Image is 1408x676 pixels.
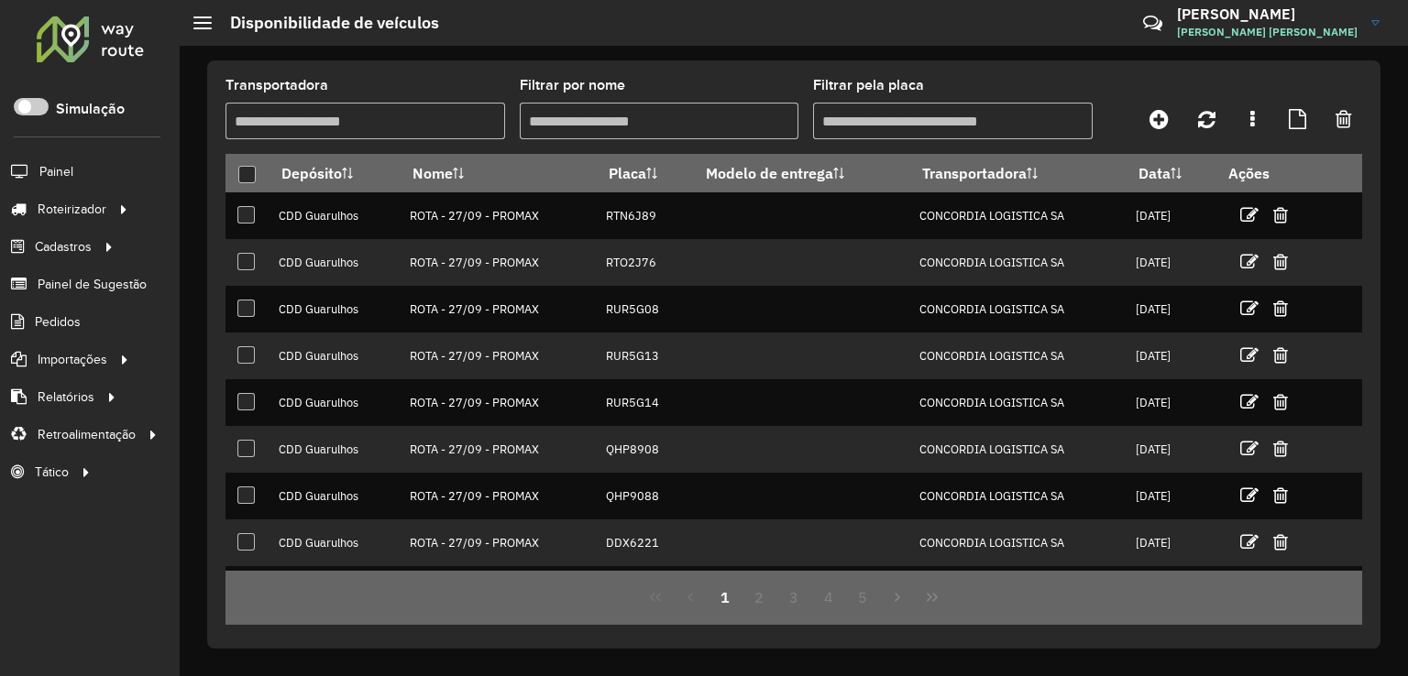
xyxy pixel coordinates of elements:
[400,566,596,613] td: ROTA - 27/09 - PROMAX
[1240,436,1259,461] a: Editar
[400,239,596,286] td: ROTA - 27/09 - PROMAX
[909,519,1126,566] td: CONCORDIA LOGISTICA SA
[909,239,1126,286] td: CONCORDIA LOGISTICA SA
[1240,249,1259,274] a: Editar
[596,154,693,192] th: Placa
[909,566,1126,613] td: CONCORDIA LOGISTICA SA
[400,286,596,333] td: ROTA - 27/09 - PROMAX
[1240,389,1259,414] a: Editar
[813,74,924,96] label: Filtrar pela placa
[909,154,1126,192] th: Transportadora
[915,580,950,615] button: Last Page
[1126,192,1215,239] td: [DATE]
[693,154,909,192] th: Modelo de entrega
[269,473,400,519] td: CDD Guarulhos
[35,237,92,256] span: Cadastros
[708,580,742,615] button: 1
[596,519,693,566] td: DDX6221
[269,379,400,426] td: CDD Guarulhos
[269,239,400,286] td: CDD Guarulhos
[776,580,811,615] button: 3
[400,192,596,239] td: ROTA - 27/09 - PROMAX
[596,473,693,519] td: QHP9088
[742,580,776,615] button: 2
[1126,566,1215,613] td: [DATE]
[1126,286,1215,333] td: [DATE]
[1133,4,1172,43] a: Contato Rápido
[38,200,106,219] span: Roteirizador
[269,566,400,613] td: CDD Guarulhos
[269,426,400,473] td: CDD Guarulhos
[1273,202,1288,227] a: Excluir
[1273,389,1288,414] a: Excluir
[38,350,107,369] span: Importações
[38,425,136,444] span: Retroalimentação
[909,379,1126,426] td: CONCORDIA LOGISTICA SA
[1240,483,1259,507] a: Editar
[400,379,596,426] td: ROTA - 27/09 - PROMAX
[596,566,693,613] td: FUX2G72
[400,333,596,379] td: ROTA - 27/09 - PROMAX
[596,286,693,333] td: RUR5G08
[846,580,881,615] button: 5
[596,192,693,239] td: RTN6J89
[400,154,596,192] th: Nome
[1273,343,1288,367] a: Excluir
[1273,529,1288,554] a: Excluir
[596,426,693,473] td: QHP8908
[1273,296,1288,321] a: Excluir
[269,286,400,333] td: CDD Guarulhos
[909,286,1126,333] td: CONCORDIA LOGISTICA SA
[1126,239,1215,286] td: [DATE]
[1126,426,1215,473] td: [DATE]
[400,473,596,519] td: ROTA - 27/09 - PROMAX
[520,74,625,96] label: Filtrar por nome
[1240,529,1259,554] a: Editar
[1216,154,1326,192] th: Ações
[38,387,94,407] span: Relatórios
[909,192,1126,239] td: CONCORDIA LOGISTICA SA
[1240,202,1259,227] a: Editar
[596,333,693,379] td: RUR5G13
[35,312,81,332] span: Pedidos
[909,333,1126,379] td: CONCORDIA LOGISTICA SA
[269,519,400,566] td: CDD Guarulhos
[1177,24,1358,40] span: [PERSON_NAME] [PERSON_NAME]
[880,580,915,615] button: Next Page
[400,519,596,566] td: ROTA - 27/09 - PROMAX
[400,426,596,473] td: ROTA - 27/09 - PROMAX
[1126,333,1215,379] td: [DATE]
[909,473,1126,519] td: CONCORDIA LOGISTICA SA
[1126,379,1215,426] td: [DATE]
[56,98,125,120] label: Simulação
[1126,154,1215,192] th: Data
[38,275,147,294] span: Painel de Sugestão
[35,463,69,482] span: Tático
[1177,5,1358,23] h3: [PERSON_NAME]
[269,333,400,379] td: CDD Guarulhos
[909,426,1126,473] td: CONCORDIA LOGISTICA SA
[1273,249,1288,274] a: Excluir
[269,192,400,239] td: CDD Guarulhos
[1240,343,1259,367] a: Editar
[269,154,400,192] th: Depósito
[1273,483,1288,507] a: Excluir
[1240,296,1259,321] a: Editar
[39,162,73,181] span: Painel
[225,74,328,96] label: Transportadora
[212,13,439,33] h2: Disponibilidade de veículos
[1273,436,1288,461] a: Excluir
[1126,519,1215,566] td: [DATE]
[596,239,693,286] td: RTO2J76
[811,580,846,615] button: 4
[596,379,693,426] td: RUR5G14
[1126,473,1215,519] td: [DATE]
